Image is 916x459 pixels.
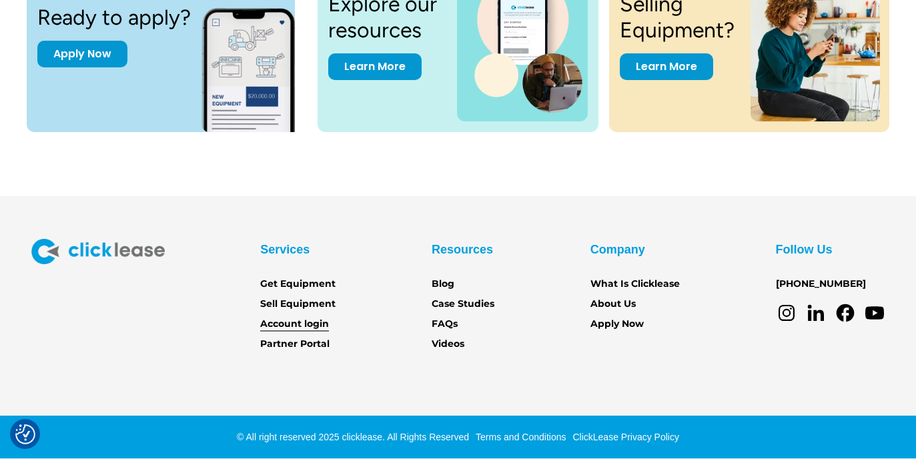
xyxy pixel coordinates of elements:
h3: Ready to apply? [37,5,191,30]
div: © All right reserved 2025 clicklease. All Rights Reserved [237,430,469,444]
button: Consent Preferences [15,424,35,444]
div: Resources [432,239,493,260]
a: Learn More [328,53,422,80]
div: Company [590,239,645,260]
a: Videos [432,337,464,352]
a: [PHONE_NUMBER] [776,277,866,292]
a: Apply Now [37,41,127,67]
a: About Us [590,297,636,312]
a: What Is Clicklease [590,277,680,292]
div: Follow Us [776,239,833,260]
a: Sell Equipment [260,297,336,312]
a: ClickLease Privacy Policy [569,432,679,442]
div: Services [260,239,310,260]
a: Learn More [620,53,713,80]
a: Case Studies [432,297,494,312]
a: Get Equipment [260,277,336,292]
a: Apply Now [590,317,644,332]
a: Partner Portal [260,337,330,352]
img: Revisit consent button [15,424,35,444]
a: FAQs [432,317,458,332]
a: Terms and Conditions [472,432,566,442]
img: Clicklease logo [31,239,165,264]
a: Account login [260,317,329,332]
a: Blog [432,277,454,292]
